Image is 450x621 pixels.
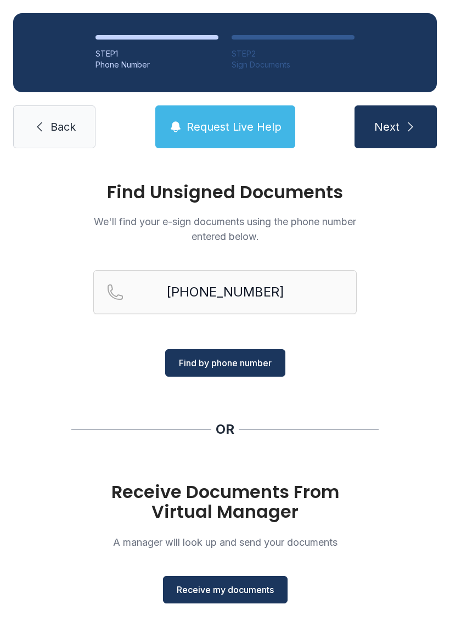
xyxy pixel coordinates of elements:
[232,59,355,70] div: Sign Documents
[93,270,357,314] input: Reservation phone number
[93,535,357,550] p: A manager will look up and send your documents
[179,356,272,370] span: Find by phone number
[93,482,357,522] h1: Receive Documents From Virtual Manager
[187,119,282,135] span: Request Live Help
[177,583,274,596] span: Receive my documents
[50,119,76,135] span: Back
[232,48,355,59] div: STEP 2
[95,59,218,70] div: Phone Number
[374,119,400,135] span: Next
[216,421,234,438] div: OR
[95,48,218,59] div: STEP 1
[93,214,357,244] p: We'll find your e-sign documents using the phone number entered below.
[93,183,357,201] h1: Find Unsigned Documents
